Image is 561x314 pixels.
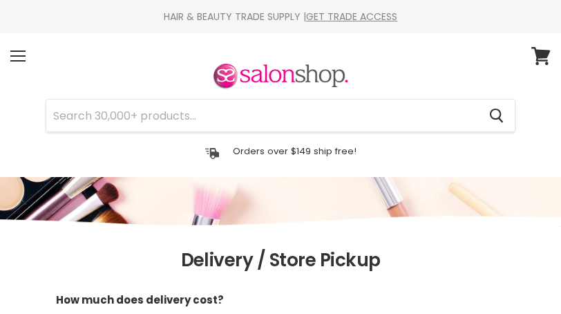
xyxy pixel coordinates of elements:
[233,145,356,157] p: Orders over $149 ship free!
[46,100,478,131] input: Search
[478,100,515,131] button: Search
[56,293,224,307] strong: How much does delivery cost?
[10,250,551,270] h1: Delivery / Store Pickup
[46,99,515,132] form: Product
[306,10,397,24] a: GET TRADE ACCESS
